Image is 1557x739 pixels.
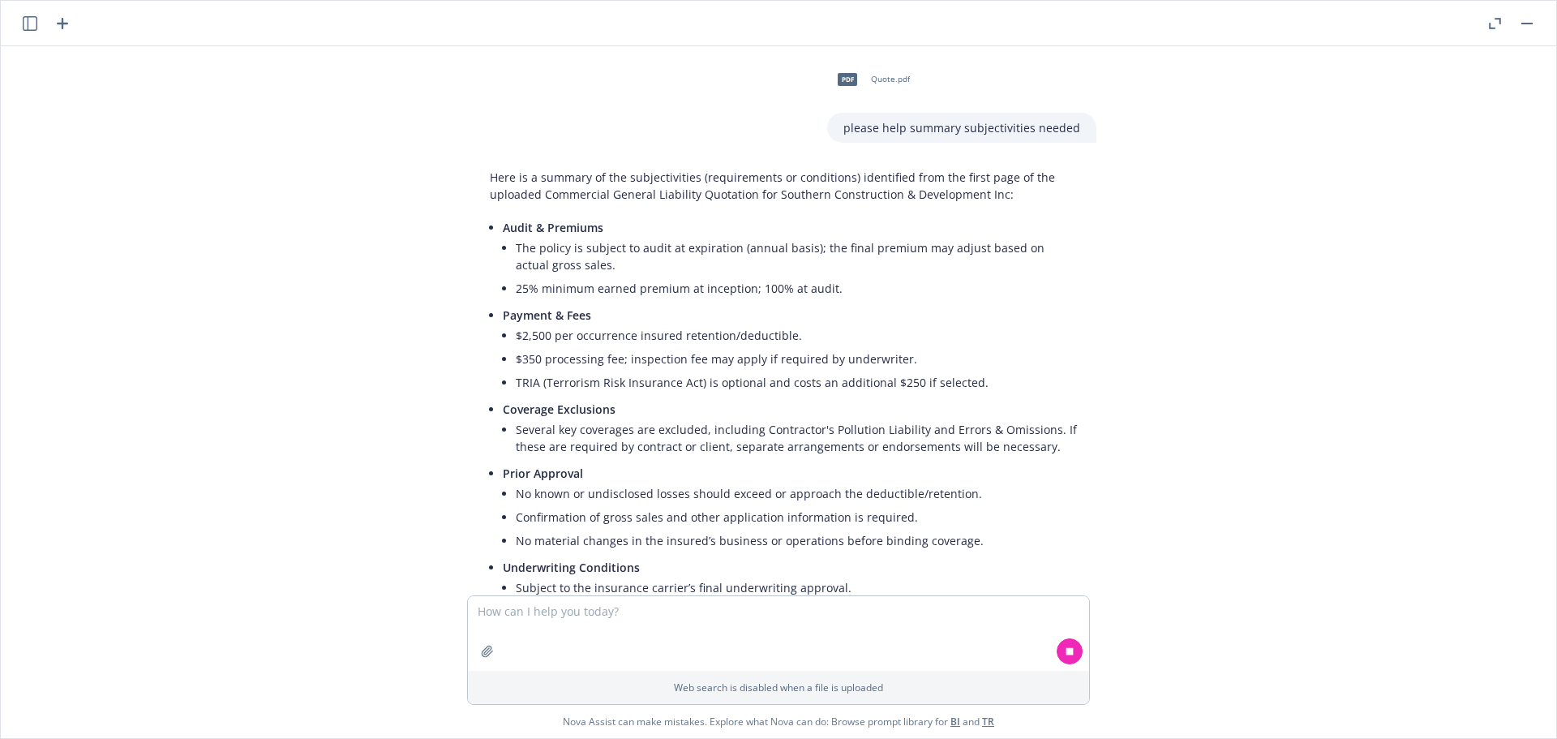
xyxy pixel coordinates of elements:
span: Coverage Exclusions [503,402,616,417]
span: Prior Approval [503,466,583,481]
li: No known or undisclosed losses should exceed or approach the deductible/retention. [516,482,1080,505]
span: Audit & Premiums [503,220,603,235]
span: Underwriting Conditions [503,560,640,575]
div: pdfQuote.pdf [827,59,913,100]
a: TR [982,715,994,728]
p: Web search is disabled when a file is uploaded [478,681,1079,694]
span: Nova Assist can make mistakes. Explore what Nova can do: Browse prompt library for and [563,705,994,738]
li: Several key coverages are excluded, including Contractor's Pollution Liability and Errors & Omiss... [516,418,1080,458]
li: 25% minimum earned premium at inception; 100% at audit. [516,277,1080,300]
li: No material changes in the insured’s business or operations before binding coverage. [516,529,1080,552]
span: Payment & Fees [503,307,591,323]
li: The policy is subject to audit at expiration (annual basis); the final premium may adjust based o... [516,236,1080,277]
span: Quote.pdf [871,74,910,84]
li: Confirmation of gross sales and other application information is required. [516,505,1080,529]
a: BI [950,715,960,728]
li: TRIA (Terrorism Risk Insurance Act) is optional and costs an additional $250 if selected. [516,371,1080,394]
li: $350 processing fee; inspection fee may apply if required by underwriter. [516,347,1080,371]
p: please help summary subjectivities needed [843,119,1080,136]
p: Here is a summary of the subjectivities (requirements or conditions) identified from the first pa... [490,169,1080,203]
li: $2,500 per occurrence insured retention/deductible. [516,324,1080,347]
span: pdf [838,73,857,85]
li: Subject to the insurance carrier’s final underwriting approval. [516,576,1080,599]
